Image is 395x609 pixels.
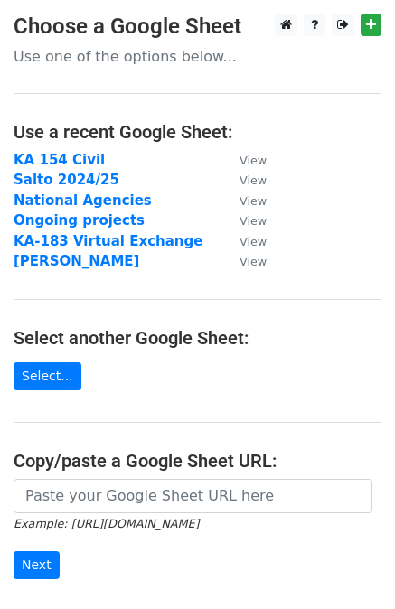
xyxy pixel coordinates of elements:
[14,192,152,209] a: National Agencies
[221,212,267,229] a: View
[14,14,381,40] h3: Choose a Google Sheet
[14,253,139,269] a: [PERSON_NAME]
[14,47,381,66] p: Use one of the options below...
[221,152,267,168] a: View
[240,154,267,167] small: View
[14,551,60,579] input: Next
[240,235,267,248] small: View
[240,173,267,187] small: View
[14,327,381,349] h4: Select another Google Sheet:
[240,255,267,268] small: View
[14,450,381,472] h4: Copy/paste a Google Sheet URL:
[14,152,105,168] a: KA 154 Civil
[14,233,202,249] a: KA-183 Virtual Exchange
[14,121,381,143] h4: Use a recent Google Sheet:
[221,192,267,209] a: View
[240,214,267,228] small: View
[221,172,267,188] a: View
[14,362,81,390] a: Select...
[14,172,119,188] a: Salto 2024/25
[221,233,267,249] a: View
[14,517,199,530] small: Example: [URL][DOMAIN_NAME]
[14,479,372,513] input: Paste your Google Sheet URL here
[240,194,267,208] small: View
[221,253,267,269] a: View
[14,212,145,229] a: Ongoing projects
[305,522,395,609] iframe: Chat Widget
